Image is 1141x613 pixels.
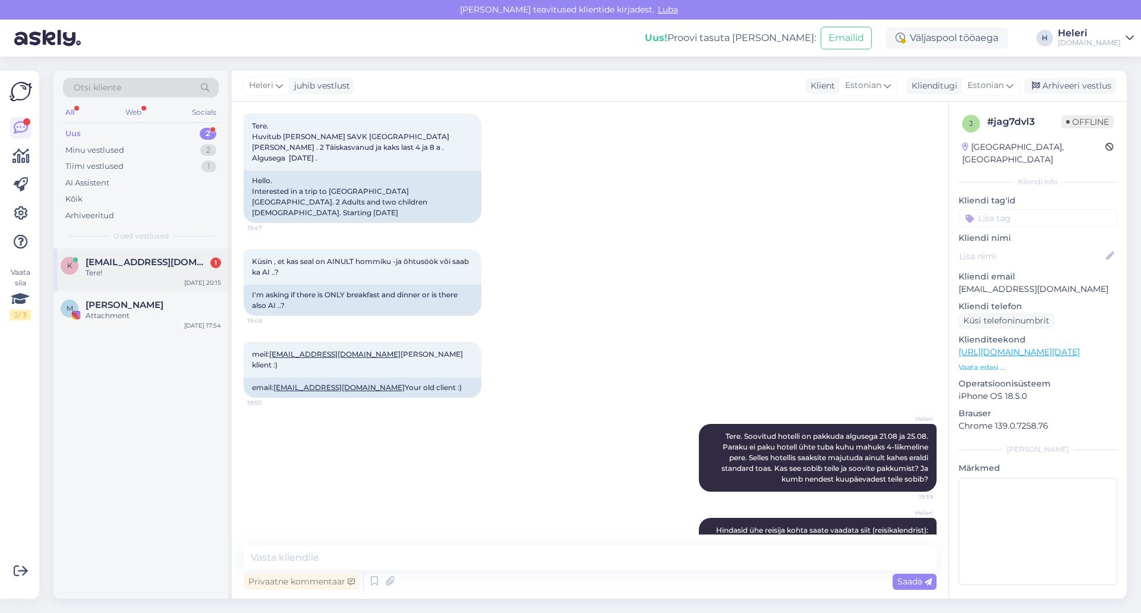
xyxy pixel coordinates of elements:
[200,144,216,156] div: 2
[123,105,144,120] div: Web
[1058,38,1121,48] div: [DOMAIN_NAME]
[210,257,221,268] div: 1
[86,268,221,278] div: Tere!
[247,224,292,232] span: 19:47
[273,383,405,392] a: [EMAIL_ADDRESS][DOMAIN_NAME]
[74,81,121,94] span: Otsi kliente
[907,80,957,92] div: Klienditugi
[1058,29,1134,48] a: Heleri[DOMAIN_NAME]
[65,193,83,205] div: Kõik
[959,362,1117,373] p: Vaata edasi ...
[959,300,1117,313] p: Kliendi telefon
[845,79,881,92] span: Estonian
[721,432,930,483] span: Tere. Soovitud hotelli on pakkuda algusega 21.08 ja 25.08. Paraku ei paku hotell ühte tuba kuhu m...
[252,121,449,162] span: Tere. Huvitub [PERSON_NAME] SAVK [GEOGRAPHIC_DATA][PERSON_NAME] . 2 Täiskasvanud ja kaks last 4 j...
[190,105,219,120] div: Socials
[10,267,31,320] div: Vaata siia
[959,420,1117,432] p: Chrome 139.0.7258.76
[959,232,1117,244] p: Kliendi nimi
[645,31,816,45] div: Proovi tasuta [PERSON_NAME]:
[65,210,114,222] div: Arhiveeritud
[65,144,124,156] div: Minu vestlused
[1058,29,1121,38] div: Heleri
[959,407,1117,420] p: Brauser
[65,161,124,172] div: Tiimi vestlused
[888,508,933,517] span: Heleri
[252,257,471,276] span: Küsin , et kas seal on AINULT hommiku -ja õhtusöök või saab ka AI ..?
[67,261,73,270] span: k
[269,350,401,359] a: [EMAIL_ADDRESS][DOMAIN_NAME]
[959,390,1117,403] p: iPhone OS 18.5.0
[888,414,933,423] span: Heleri
[888,492,933,501] span: 19:59
[959,194,1117,207] p: Kliendi tag'id
[244,285,481,316] div: I'm asking if there is ONLY breakfast and dinner or is there also AI ..?
[249,79,273,92] span: Heleri
[65,177,109,189] div: AI Assistent
[969,119,973,128] span: j
[959,271,1117,283] p: Kliendi email
[86,300,163,310] span: Mihkel Raidma
[65,128,81,140] div: Uus
[67,304,73,313] span: M
[959,378,1117,390] p: Operatsioonisüsteem
[184,321,221,330] div: [DATE] 17:54
[244,171,481,223] div: Hello. Interested in a trip to [GEOGRAPHIC_DATA] [GEOGRAPHIC_DATA]. 2 Adults and two children [DE...
[987,115,1061,129] div: # jag7dvl3
[959,177,1117,187] div: Kliendi info
[1036,30,1053,46] div: H
[821,27,872,49] button: Emailid
[1025,78,1116,94] div: Arhiveeri vestlus
[806,80,835,92] div: Klient
[86,310,221,321] div: Attachment
[86,257,209,268] span: karitadaar67@gmail.com
[10,310,31,320] div: 2 / 3
[959,347,1080,357] a: [URL][DOMAIN_NAME][DATE]
[252,350,465,369] span: meil: [PERSON_NAME] klient :)
[1061,115,1114,128] span: Offline
[200,128,216,140] div: 2
[962,141,1105,166] div: [GEOGRAPHIC_DATA], [GEOGRAPHIC_DATA]
[959,334,1117,346] p: Klienditeekond
[959,250,1104,263] input: Lisa nimi
[247,398,292,407] span: 19:50
[645,32,667,43] b: Uus!
[897,576,932,587] span: Saada
[63,105,77,120] div: All
[289,80,350,92] div: juhib vestlust
[201,161,216,172] div: 1
[716,526,928,545] span: Hindasid ühe reisija kohta saate vaadata siit (reisikalendrist):
[244,574,360,590] div: Privaatne kommentaar
[959,283,1117,296] p: [EMAIL_ADDRESS][DOMAIN_NAME]
[654,4,682,15] span: Luba
[959,313,1054,329] div: Küsi telefoninumbrit
[959,462,1117,474] p: Märkmed
[247,316,292,325] span: 19:48
[886,27,1008,49] div: Väljaspool tööaega
[959,209,1117,227] input: Lisa tag
[184,278,221,287] div: [DATE] 20:15
[244,378,481,398] div: email: Your old client :)
[10,80,32,103] img: Askly Logo
[114,231,169,241] span: Uued vestlused
[967,79,1004,92] span: Estonian
[959,444,1117,455] div: [PERSON_NAME]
